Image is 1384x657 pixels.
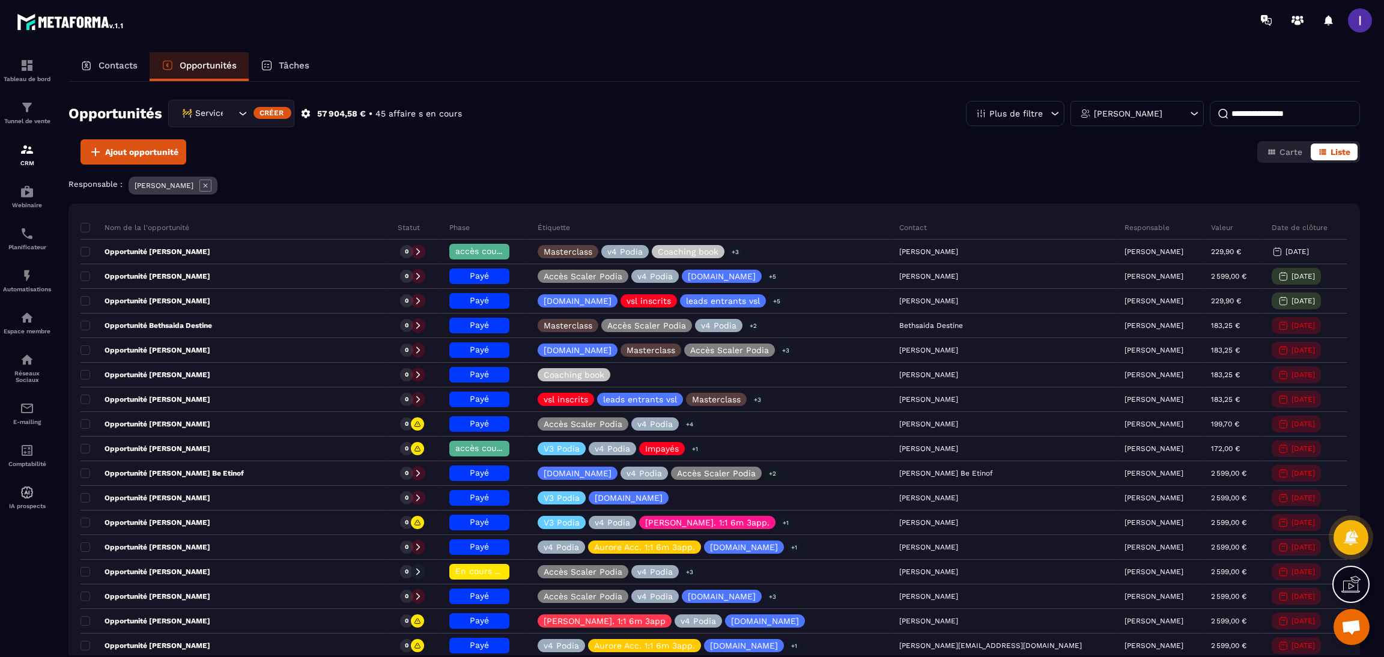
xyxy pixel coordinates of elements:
span: accès coupés ❌ [455,246,524,256]
p: Opportunité [PERSON_NAME] [80,641,210,650]
p: 2 599,00 € [1211,494,1246,502]
p: 0 [405,247,408,256]
p: 2 599,00 € [1211,469,1246,477]
p: Opportunité [PERSON_NAME] [80,271,210,281]
p: [DOMAIN_NAME] [544,469,612,477]
p: Accès Scaler Podia [544,568,622,576]
span: Payé [470,419,489,428]
button: Carte [1260,144,1310,160]
p: Comptabilité [3,461,51,467]
a: social-networksocial-networkRéseaux Sociaux [3,344,51,392]
p: Accès Scaler Podia [607,321,686,330]
p: +3 [750,393,765,406]
span: Payé [470,271,489,280]
p: v4 Podia [595,518,630,527]
span: 🚧 Service Client [179,107,223,120]
button: Liste [1311,144,1358,160]
input: Search for option [223,107,235,120]
a: formationformationTunnel de vente [3,91,51,133]
p: Masterclass [627,346,675,354]
p: Accès Scaler Podia [544,272,622,280]
span: Payé [470,320,489,330]
p: [DOMAIN_NAME] [710,543,778,551]
p: Automatisations [3,286,51,292]
p: Opportunités [180,60,237,71]
p: +5 [769,295,785,307]
p: [PERSON_NAME] [1124,568,1183,576]
span: En cours de régularisation [455,566,565,576]
img: automations [20,184,34,199]
p: Valeur [1211,223,1233,232]
p: • [369,108,372,120]
p: 0 [405,297,408,305]
p: +3 [778,344,794,357]
p: v4 Podia [595,444,630,453]
p: 0 [405,592,408,601]
p: [DOMAIN_NAME] [688,272,756,280]
p: [PERSON_NAME] [1124,321,1183,330]
p: [DATE] [1291,420,1315,428]
p: [PERSON_NAME] [1124,420,1183,428]
p: Opportunité [PERSON_NAME] [80,518,210,527]
span: Ajout opportunité [105,146,178,158]
span: Payé [470,345,489,354]
p: [PERSON_NAME] [1094,109,1162,118]
span: Payé [470,369,489,379]
p: [PERSON_NAME] [1124,617,1183,625]
p: vsl inscrits [544,395,588,404]
p: v4 Podia [607,247,643,256]
p: [DATE] [1291,568,1315,576]
p: 0 [405,444,408,453]
p: Statut [398,223,420,232]
p: Opportunité [PERSON_NAME] [80,592,210,601]
span: Payé [470,542,489,551]
p: Aurore Acc. 1:1 6m 3app. [594,641,695,650]
p: v4 Podia [544,641,579,650]
p: v4 Podia [637,272,673,280]
p: [PERSON_NAME] [1124,592,1183,601]
p: Impayés [645,444,679,453]
span: Payé [470,295,489,305]
p: +3 [765,590,780,603]
p: Masterclass [692,395,741,404]
p: v4 Podia [637,592,673,601]
p: 45 affaire s en cours [375,108,462,120]
p: 0 [405,469,408,477]
p: [DATE] [1285,247,1309,256]
img: automations [20,485,34,500]
p: 0 [405,641,408,650]
a: Tâches [249,52,321,81]
p: V3 Podia [544,494,580,502]
p: v4 Podia [637,420,673,428]
p: Accès Scaler Podia [677,469,756,477]
p: 2 599,00 € [1211,592,1246,601]
img: scheduler [20,226,34,241]
p: 2 599,00 € [1211,617,1246,625]
p: 183,25 € [1211,346,1240,354]
p: Tâches [279,60,309,71]
a: automationsautomationsAutomatisations [3,259,51,301]
p: 229,90 € [1211,297,1241,305]
p: 0 [405,617,408,625]
p: Opportunité [PERSON_NAME] [80,345,210,355]
p: Responsable : [68,180,123,189]
p: [DOMAIN_NAME] [731,617,799,625]
p: [PERSON_NAME] [1124,518,1183,527]
p: [DOMAIN_NAME] [710,641,778,650]
p: [DATE] [1291,592,1315,601]
p: [DATE] [1291,297,1315,305]
p: IA prospects [3,503,51,509]
p: 0 [405,321,408,330]
p: CRM [3,160,51,166]
p: [DATE] [1291,494,1315,502]
p: 0 [405,272,408,280]
p: [PERSON_NAME] [1124,444,1183,453]
p: [DATE] [1291,272,1315,280]
p: Coaching book [658,247,718,256]
p: leads entrants vsl [686,297,760,305]
p: +2 [745,319,761,332]
p: Contacts [99,60,138,71]
p: 0 [405,518,408,527]
img: formation [20,58,34,73]
h2: Opportunités [68,101,162,126]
